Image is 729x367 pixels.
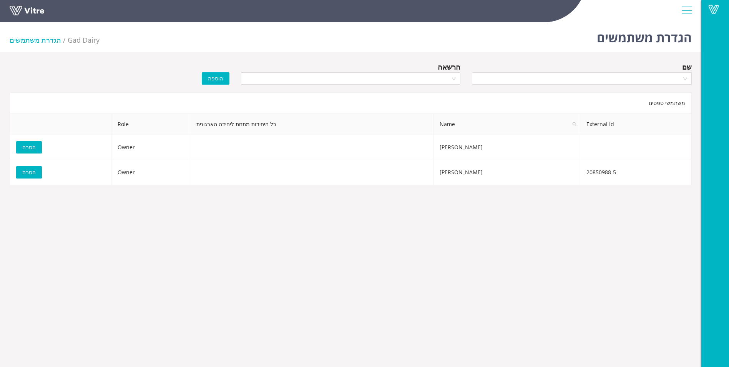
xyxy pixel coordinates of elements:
[16,166,42,178] button: הסרה
[580,114,692,135] th: External Id
[438,62,460,72] div: הרשאה
[10,92,692,113] div: משתמשי טפסים
[202,72,229,85] button: הוספה
[586,168,616,176] span: 20850988-5
[190,114,433,135] th: כל היחידות מתחת ליחידה הארגונית
[10,35,68,45] li: הגדרת משתמשים
[433,135,580,160] td: [PERSON_NAME]
[569,114,580,135] span: search
[597,19,692,52] h1: הגדרת משתמשים
[16,141,42,153] button: הסרה
[111,114,191,135] th: Role
[433,114,580,135] span: Name
[118,143,135,151] span: Owner
[572,122,577,127] span: search
[118,168,135,176] span: Owner
[22,168,36,177] span: הסרה
[433,160,580,185] td: [PERSON_NAME]
[682,62,692,72] div: שם
[22,143,36,152] span: הסרה
[68,35,100,45] span: 326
